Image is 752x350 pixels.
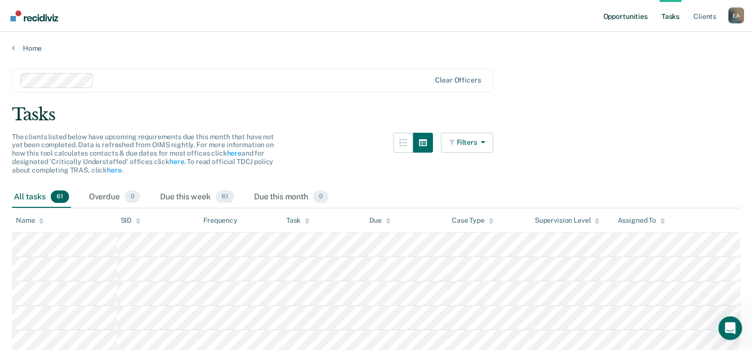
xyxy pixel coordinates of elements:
[728,7,744,23] div: E A
[125,190,140,203] span: 0
[617,216,665,225] div: Assigned To
[441,133,494,153] button: Filters
[286,216,310,225] div: Task
[718,316,742,340] iframe: Intercom live chat
[16,216,44,225] div: Name
[535,216,600,225] div: Supervision Level
[227,149,241,157] a: here
[369,216,391,225] div: Due
[252,186,331,208] div: Due this month0
[12,104,740,125] div: Tasks
[121,216,141,225] div: SID
[51,190,69,203] span: 61
[87,186,142,208] div: Overdue0
[107,166,121,174] a: here
[435,76,481,85] div: Clear officers
[12,186,71,208] div: All tasks61
[313,190,329,203] span: 0
[169,158,184,166] a: here
[12,44,740,53] a: Home
[452,216,494,225] div: Case Type
[158,186,236,208] div: Due this week61
[728,7,744,23] button: Profile dropdown button
[203,216,238,225] div: Frequency
[216,190,234,203] span: 61
[10,10,58,21] img: Recidiviz
[12,133,274,174] span: The clients listed below have upcoming requirements due this month that have not yet been complet...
